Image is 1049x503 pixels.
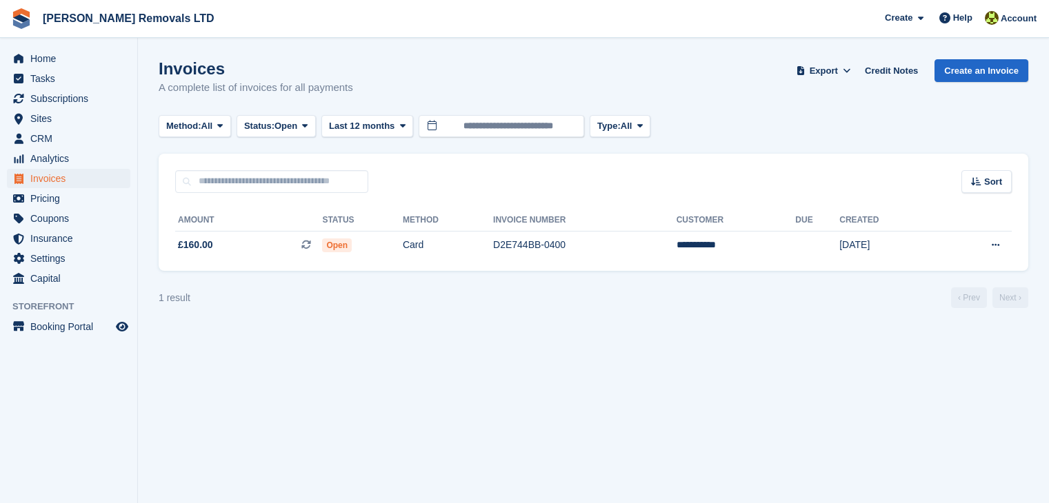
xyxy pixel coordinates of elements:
[403,209,493,232] th: Method
[321,115,413,138] button: Last 12 months
[30,129,113,148] span: CRM
[166,119,201,133] span: Method:
[7,249,130,268] a: menu
[7,89,130,108] a: menu
[7,169,130,188] a: menu
[7,317,130,336] a: menu
[7,69,130,88] a: menu
[30,229,113,248] span: Insurance
[590,115,650,138] button: Type: All
[175,209,322,232] th: Amount
[403,231,493,260] td: Card
[1001,12,1037,25] span: Account
[178,238,213,252] span: £160.00
[11,8,32,29] img: stora-icon-8386f47178a22dfd0bd8f6a31ec36ba5ce8667c1dd55bd0f319d3a0aa187defe.svg
[159,59,353,78] h1: Invoices
[7,49,130,68] a: menu
[274,119,297,133] span: Open
[159,291,190,305] div: 1 result
[30,269,113,288] span: Capital
[30,109,113,128] span: Sites
[992,287,1028,308] a: Next
[37,7,220,30] a: [PERSON_NAME] Removals LTD
[795,209,839,232] th: Due
[7,129,130,148] a: menu
[7,269,130,288] a: menu
[7,209,130,228] a: menu
[7,229,130,248] a: menu
[30,249,113,268] span: Settings
[30,169,113,188] span: Invoices
[12,300,137,314] span: Storefront
[30,209,113,228] span: Coupons
[810,64,838,78] span: Export
[948,287,1031,308] nav: Page
[839,209,939,232] th: Created
[935,59,1028,82] a: Create an Invoice
[244,119,274,133] span: Status:
[493,231,677,260] td: D2E744BB-0400
[951,287,987,308] a: Previous
[114,318,130,335] a: Preview store
[329,119,394,133] span: Last 12 months
[201,119,213,133] span: All
[621,119,632,133] span: All
[30,317,113,336] span: Booking Portal
[839,231,939,260] td: [DATE]
[7,189,130,208] a: menu
[237,115,316,138] button: Status: Open
[159,80,353,96] p: A complete list of invoices for all payments
[322,209,403,232] th: Status
[793,59,854,82] button: Export
[7,149,130,168] a: menu
[953,11,972,25] span: Help
[322,238,352,252] span: Open
[159,115,231,138] button: Method: All
[984,175,1002,189] span: Sort
[493,209,677,232] th: Invoice Number
[30,149,113,168] span: Analytics
[677,209,796,232] th: Customer
[30,69,113,88] span: Tasks
[859,59,923,82] a: Credit Notes
[597,119,621,133] span: Type:
[30,49,113,68] span: Home
[885,11,912,25] span: Create
[985,11,999,25] img: Sean Glenn
[7,109,130,128] a: menu
[30,89,113,108] span: Subscriptions
[30,189,113,208] span: Pricing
